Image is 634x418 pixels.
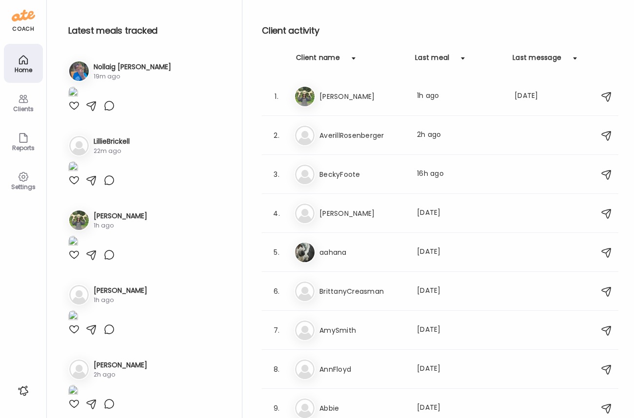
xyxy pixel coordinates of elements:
div: 3. [271,169,282,180]
h3: BrittanyCreasman [319,285,405,297]
img: bg-avatar-default.svg [295,126,315,145]
img: bg-avatar-default.svg [295,321,315,340]
div: 22m ago [94,147,130,155]
div: [DATE] [417,285,503,297]
img: bg-avatar-default.svg [295,282,315,301]
img: images%2F3tGSY3dx8GUoKIuQhikLuRCPSN33%2FnMpzjQQTSHRWoehjLq2F%2FS4it1Zt96yChqLwC6yGe_1080 [68,385,78,398]
div: [DATE] [417,208,503,219]
img: images%2FVv5Hqadp83Y4MnRrP5tYi7P5Lf42%2FdPa11pgDOYPbzoTQJBuY%2FkszMTvIJ2pnBfABOdGmU_1080 [68,310,78,323]
h3: [PERSON_NAME] [94,211,147,221]
img: bg-avatar-default.svg [69,285,89,304]
div: 6. [271,285,282,297]
div: 1h ago [94,296,147,304]
div: 7. [271,324,282,336]
div: [DATE] [417,402,503,414]
img: images%2FtWGZA4JeKxP2yWK9tdH6lKky5jf1%2F9jLD2EP0utJ4gs9mPkTE%2F3MqYq2ZzFDwIkNXs9dWQ_1080 [68,87,78,100]
h2: Latest meals tracked [68,23,226,38]
img: avatars%2FguMlrAoU3Qe0WxLzca1mfYkwLcQ2 [295,87,315,106]
h3: LillieBrickell [94,136,130,147]
img: images%2FguMlrAoU3Qe0WxLzca1mfYkwLcQ2%2Fl13SRG0lR4NKZbkKKVp6%2FVXA7pG49RCAXWTvYTjgZ_1080 [68,236,78,249]
h3: [PERSON_NAME] [319,91,405,102]
img: avatars%2F38aO6Owoi3OlQMQwxrh6Itp12V92 [295,243,315,262]
div: Client name [296,53,340,68]
div: 4. [271,208,282,219]
h3: AnnFloyd [319,363,405,375]
div: Home [6,67,41,73]
h3: [PERSON_NAME] [319,208,405,219]
div: 8. [271,363,282,375]
div: [DATE] [515,91,553,102]
h3: AmySmith [319,324,405,336]
h3: BeckyFoote [319,169,405,180]
div: [DATE] [417,363,503,375]
img: images%2Fm4Nv6Rby8pPtpFXfYIONKFnL65C3%2FNf7R89eT8NwTK4czsiiy%2FRumLsJhO4QOi5Jv1wEme_1080 [68,161,78,174]
div: [DATE] [417,324,503,336]
h2: Client activity [262,23,618,38]
div: 5. [271,247,282,258]
div: 19m ago [94,72,171,81]
img: bg-avatar-default.svg [295,165,315,184]
h3: [PERSON_NAME] [94,360,147,370]
img: bg-avatar-default.svg [295,399,315,418]
div: 16h ago [417,169,503,180]
div: 2. [271,130,282,141]
div: 2h ago [417,130,503,141]
img: bg-avatar-default.svg [295,360,315,379]
img: bg-avatar-default.svg [69,360,89,379]
h3: [PERSON_NAME] [94,285,147,296]
img: ate [12,8,35,23]
div: Settings [6,184,41,190]
h3: Abbie [319,402,405,414]
div: [DATE] [417,247,503,258]
img: bg-avatar-default.svg [69,136,89,155]
h3: aahana [319,247,405,258]
div: Reports [6,145,41,151]
div: Last message [513,53,561,68]
div: 2h ago [94,370,147,379]
div: 1. [271,91,282,102]
div: Clients [6,106,41,112]
div: 1h ago [94,221,147,230]
div: Last meal [415,53,449,68]
h3: Nollaig [PERSON_NAME] [94,62,171,72]
img: bg-avatar-default.svg [295,204,315,223]
img: avatars%2FguMlrAoU3Qe0WxLzca1mfYkwLcQ2 [69,210,89,230]
h3: AverillRosenberger [319,130,405,141]
div: 1h ago [417,91,503,102]
div: 9. [271,402,282,414]
div: coach [12,25,34,33]
img: avatars%2FtWGZA4JeKxP2yWK9tdH6lKky5jf1 [69,61,89,81]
